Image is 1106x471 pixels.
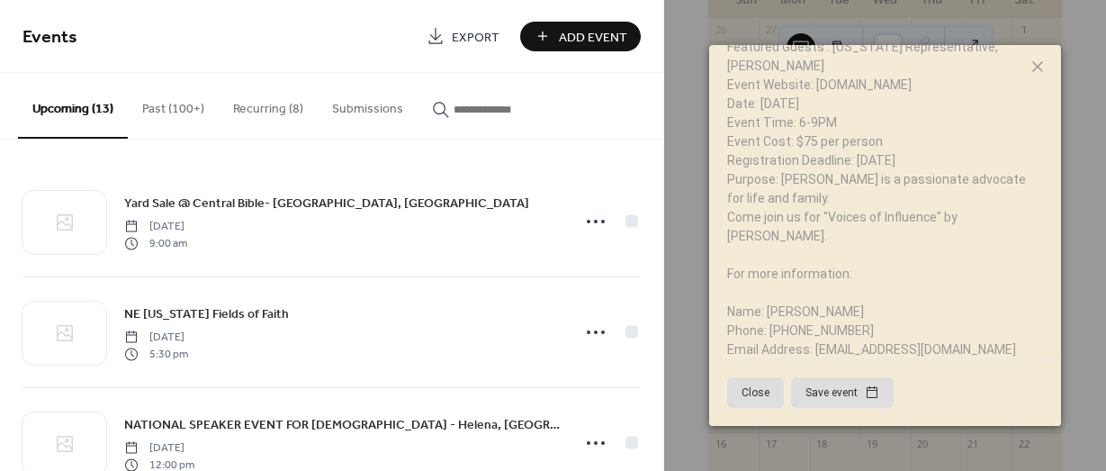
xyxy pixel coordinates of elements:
button: Past (100+) [128,73,219,137]
span: 9:00 am [124,235,187,251]
span: Yard Sale @ Central Bible- [GEOGRAPHIC_DATA], [GEOGRAPHIC_DATA] [124,195,529,213]
span: Add Event [559,28,627,47]
button: Save event [791,377,894,408]
a: NE [US_STATE] Fields of Faith [124,303,289,324]
a: Yard Sale @ Central Bible- [GEOGRAPHIC_DATA], [GEOGRAPHIC_DATA] [124,193,529,213]
span: Export [452,28,499,47]
span: [DATE] [124,219,187,235]
span: 5:30 pm [124,346,188,362]
span: NE [US_STATE] Fields of Faith [124,305,289,324]
span: [DATE] [124,330,188,346]
a: Export [413,22,513,51]
span: [DATE] [124,440,194,457]
button: Close [727,377,784,408]
a: NATIONAL SPEAKER EVENT FOR [DEMOGRAPHIC_DATA] - Helena, [GEOGRAPHIC_DATA] [124,414,560,435]
button: Submissions [318,73,418,137]
span: Events [22,20,77,55]
button: Add Event [520,22,641,51]
span: NATIONAL SPEAKER EVENT FOR [DEMOGRAPHIC_DATA] - Helena, [GEOGRAPHIC_DATA] [124,416,560,435]
button: Upcoming (13) [18,73,128,139]
button: Recurring (8) [219,73,318,137]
